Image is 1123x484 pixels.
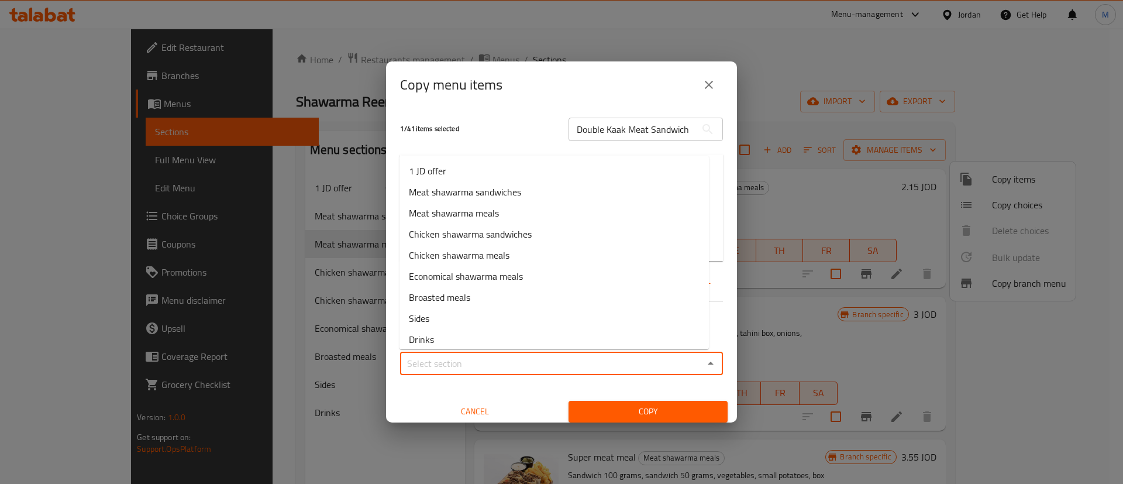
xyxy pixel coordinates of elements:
[400,75,502,94] h2: Copy menu items
[395,401,554,423] button: Cancel
[400,124,554,134] h5: 1 / 41 items selected
[400,404,550,419] span: Cancel
[409,227,532,241] span: Chicken shawarma sandwiches
[404,355,700,372] input: Select section
[569,118,696,141] input: Search in items
[702,355,719,372] button: Close
[409,185,521,199] span: Meat shawarma sandwiches
[695,71,723,99] button: close
[409,332,434,346] span: Drinks
[409,206,499,220] span: Meat shawarma meals
[569,401,728,423] button: Copy
[578,404,718,419] span: Copy
[409,269,523,283] span: Economical shawarma meals
[409,290,470,304] span: Broasted meals
[409,164,446,178] span: 1 JD offer
[409,248,509,262] span: Chicken shawarma meals
[409,311,429,325] span: Sides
